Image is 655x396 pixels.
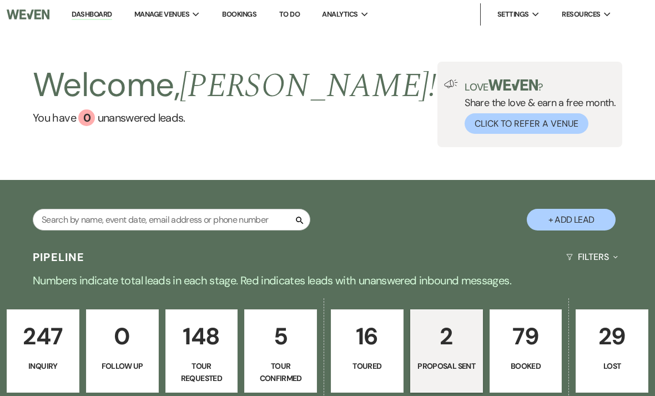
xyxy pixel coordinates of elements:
img: weven-logo-green.svg [488,79,538,91]
div: 0 [78,109,95,126]
p: Tour Confirmed [251,360,310,385]
h3: Pipeline [33,249,85,265]
p: Tour Requested [173,360,231,385]
a: You have 0 unanswered leads. [33,109,436,126]
h2: Welcome, [33,62,436,109]
a: 5Tour Confirmed [244,309,317,393]
a: 247Inquiry [7,309,79,393]
a: 16Toured [331,309,404,393]
a: To Do [279,9,300,19]
button: + Add Lead [527,209,616,230]
p: 79 [497,318,555,355]
p: Follow Up [93,360,152,372]
span: Settings [497,9,529,20]
p: 247 [14,318,72,355]
p: 16 [338,318,396,355]
p: Proposal Sent [417,360,476,372]
a: 148Tour Requested [165,309,238,393]
button: Filters [562,242,622,272]
p: Love ? [465,79,616,92]
input: Search by name, event date, email address or phone number [33,209,310,230]
p: 148 [173,318,231,355]
p: 0 [93,318,152,355]
span: Manage Venues [134,9,189,20]
img: loud-speaker-illustration.svg [444,79,458,88]
a: 29Lost [576,309,648,393]
p: Inquiry [14,360,72,372]
p: 2 [417,318,476,355]
span: Analytics [322,9,357,20]
a: 79Booked [490,309,562,393]
p: 29 [583,318,641,355]
a: 0Follow Up [86,309,159,393]
img: Weven Logo [7,3,49,26]
span: [PERSON_NAME] ! [180,61,436,112]
a: Bookings [222,9,256,19]
p: Toured [338,360,396,372]
a: 2Proposal Sent [410,309,483,393]
span: Resources [562,9,600,20]
p: Booked [497,360,555,372]
button: Click to Refer a Venue [465,113,588,134]
div: Share the love & earn a free month. [458,79,616,134]
p: Lost [583,360,641,372]
a: Dashboard [72,9,112,20]
p: 5 [251,318,310,355]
